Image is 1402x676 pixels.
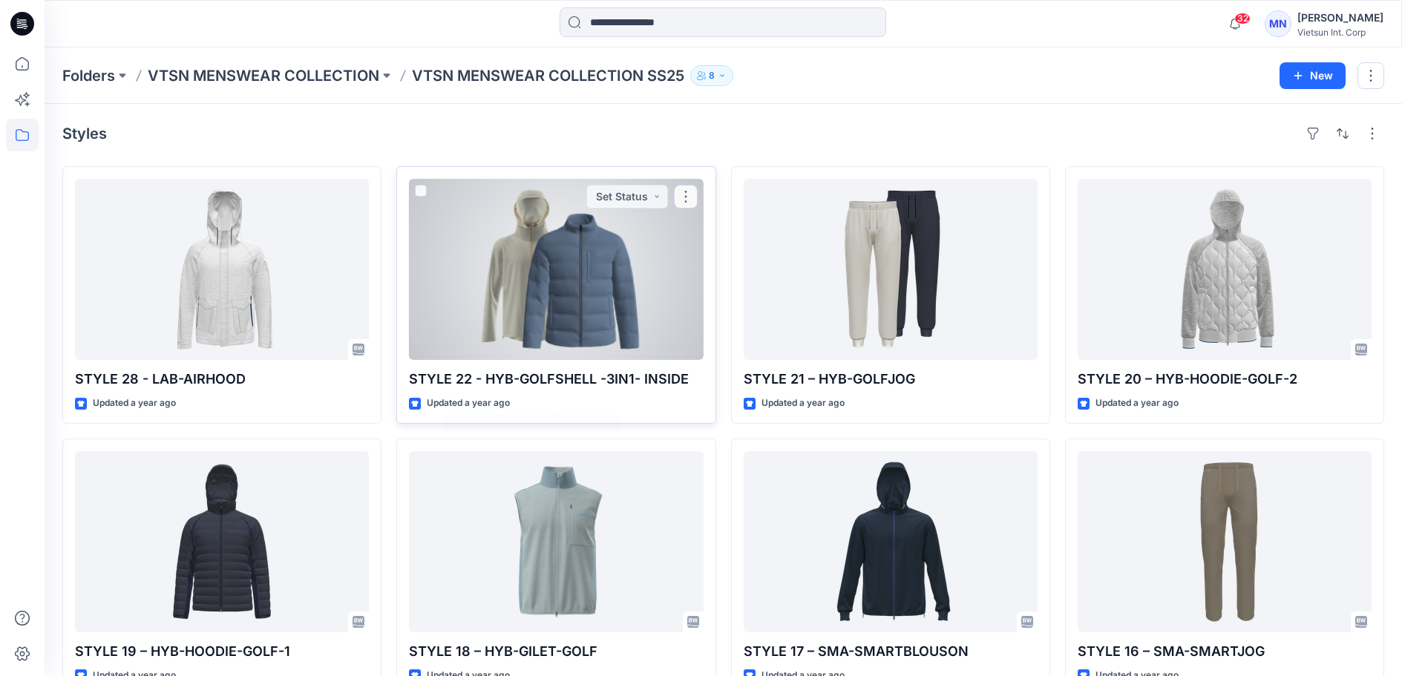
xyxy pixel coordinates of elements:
[75,451,369,632] a: STYLE 19 – HYB-HOODIE-GOLF-1
[75,641,369,662] p: STYLE 19 – HYB-HOODIE-GOLF-1
[75,369,369,390] p: STYLE 28 - LAB-AIRHOOD
[1095,396,1179,411] p: Updated a year ago
[744,641,1038,662] p: STYLE 17 – SMA-SMARTBLOUSON
[1078,179,1372,360] a: STYLE 20 – HYB-HOODIE-GOLF-2
[409,451,703,632] a: STYLE 18 – HYB-GILET-GOLF
[1265,10,1291,37] div: MN
[1297,9,1383,27] div: [PERSON_NAME]
[62,125,107,142] h4: Styles
[690,65,733,86] button: 8
[1234,13,1251,24] span: 32
[744,179,1038,360] a: STYLE 21 – HYB-GOLFJOG
[1078,451,1372,632] a: STYLE 16 – SMA-SMARTJOG
[93,396,176,411] p: Updated a year ago
[1078,369,1372,390] p: STYLE 20 – HYB-HOODIE-GOLF-2
[1078,641,1372,662] p: STYLE 16 – SMA-SMARTJOG
[1280,62,1346,89] button: New
[409,179,703,360] a: STYLE 22 - HYB-GOLFSHELL -3IN1- INSIDE
[709,68,715,84] p: 8
[75,179,369,360] a: STYLE 28 - LAB-AIRHOOD
[409,641,703,662] p: STYLE 18 – HYB-GILET-GOLF
[148,65,379,86] a: VTSN MENSWEAR COLLECTION
[1297,27,1383,38] div: Vietsun Int. Corp
[744,369,1038,390] p: STYLE 21 – HYB-GOLFJOG
[761,396,845,411] p: Updated a year ago
[744,451,1038,632] a: STYLE 17 – SMA-SMARTBLOUSON
[412,65,684,86] p: VTSN MENSWEAR COLLECTION SS25
[427,396,510,411] p: Updated a year ago
[409,369,703,390] p: STYLE 22 - HYB-GOLFSHELL -3IN1- INSIDE
[62,65,115,86] a: Folders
